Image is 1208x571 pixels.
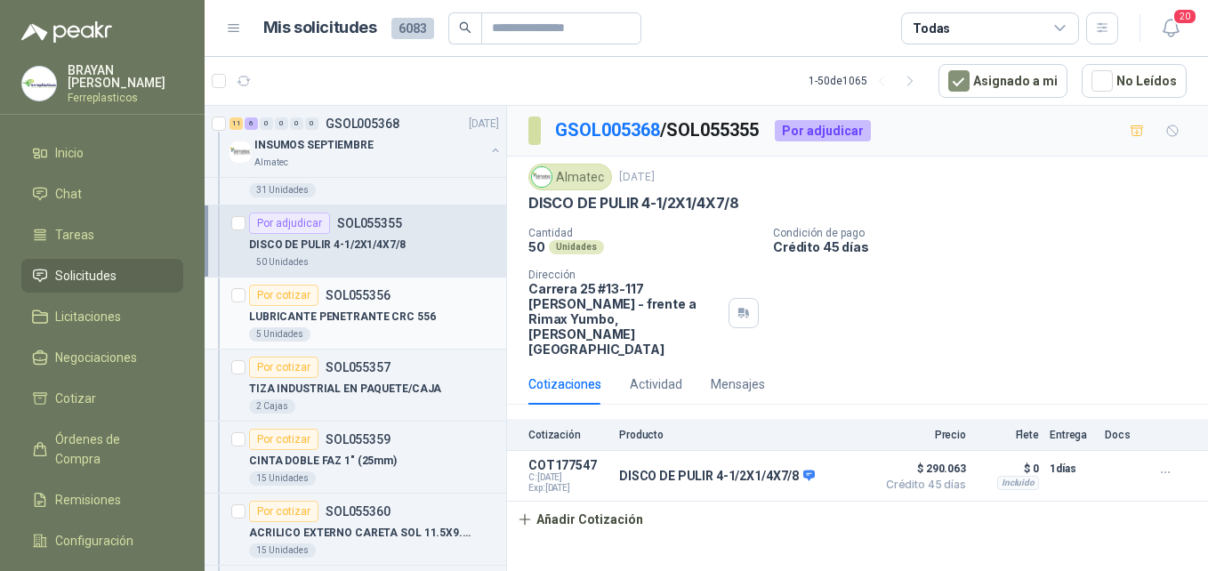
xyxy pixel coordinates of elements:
span: Chat [55,184,82,204]
p: [DATE] [469,116,499,133]
p: SOL055359 [326,433,391,446]
div: 11 [230,117,243,130]
p: CINTA DOBLE FAZ 1" (25mm) [249,453,397,470]
span: Crédito 45 días [877,479,966,490]
div: 0 [305,117,318,130]
p: TIZA INDUSTRIAL EN PAQUETE/CAJA [249,381,441,398]
p: Producto [619,429,866,441]
p: Entrega [1050,429,1094,441]
span: 20 [1172,8,1197,25]
a: Chat [21,177,183,211]
a: Por cotizarSOL055359CINTA DOBLE FAZ 1" (25mm)15 Unidades [205,422,506,494]
div: 31 Unidades [249,183,316,197]
p: SOL055355 [337,217,402,229]
img: Company Logo [532,167,552,187]
p: [DATE] [619,169,655,186]
a: Inicio [21,136,183,170]
span: Cotizar [55,389,96,408]
img: Logo peakr [21,21,112,43]
span: 6083 [391,18,434,39]
span: Solicitudes [55,266,117,285]
div: 0 [260,117,273,130]
p: ACRILICO EXTERNO CARETA SOL 11.5X9.5CM [249,525,471,542]
button: No Leídos [1082,64,1187,98]
span: Exp: [DATE] [528,483,608,494]
p: Crédito 45 días [773,239,1201,254]
span: Licitaciones [55,307,121,326]
p: 1 días [1050,458,1094,479]
p: Cantidad [528,227,759,239]
span: Inicio [55,143,84,163]
div: Por cotizar [249,501,318,522]
div: Unidades [549,240,604,254]
div: Todas [913,19,950,38]
p: Carrera 25 #13-117 [PERSON_NAME] - frente a Rimax Yumbo , [PERSON_NAME][GEOGRAPHIC_DATA] [528,281,721,357]
p: BRAYAN [PERSON_NAME] [68,64,183,89]
span: Negociaciones [55,348,137,367]
p: Cotización [528,429,608,441]
span: search [459,21,471,34]
a: Órdenes de Compra [21,422,183,476]
div: 5 Unidades [249,327,310,342]
button: Añadir Cotización [507,502,653,537]
img: Company Logo [230,141,251,163]
a: Remisiones [21,483,183,517]
span: Remisiones [55,490,121,510]
p: DISCO DE PULIR 4-1/2X1/4X7/8 [528,194,739,213]
a: Tareas [21,218,183,252]
a: Por adjudicarSOL055355DISCO DE PULIR 4-1/2X1/4X7/850 Unidades [205,205,506,277]
p: Precio [877,429,966,441]
span: Tareas [55,225,94,245]
div: 0 [290,117,303,130]
p: 50 [528,239,545,254]
a: 11 6 0 0 0 0 GSOL005368[DATE] Company LogoINSUMOS SEPTIEMBREAlmatec [230,113,503,170]
div: Cotizaciones [528,374,601,394]
a: Por cotizarSOL055357TIZA INDUSTRIAL EN PAQUETE/CAJA2 Cajas [205,350,506,422]
p: / SOL055355 [555,117,761,144]
div: 50 Unidades [249,255,316,269]
div: Incluido [997,476,1039,490]
div: 0 [275,117,288,130]
a: Cotizar [21,382,183,415]
p: DISCO DE PULIR 4-1/2X1/4X7/8 [249,237,406,253]
p: SOL055360 [326,505,391,518]
a: Solicitudes [21,259,183,293]
a: Por cotizarSOL055360ACRILICO EXTERNO CARETA SOL 11.5X9.5CM15 Unidades [205,494,506,566]
p: INSUMOS SEPTIEMBRE [254,137,374,154]
p: Condición de pago [773,227,1201,239]
span: $ 290.063 [877,458,966,479]
p: GSOL005368 [326,117,399,130]
div: Por cotizar [249,357,318,378]
span: Órdenes de Compra [55,430,166,469]
div: Por adjudicar [249,213,330,234]
button: Asignado a mi [938,64,1067,98]
div: Mensajes [711,374,765,394]
img: Company Logo [22,67,56,101]
a: Licitaciones [21,300,183,334]
a: GSOL005368 [555,119,660,141]
p: $ 0 [977,458,1039,479]
span: Configuración [55,531,133,551]
p: Almatec [254,156,288,170]
p: DISCO DE PULIR 4-1/2X1/4X7/8 [619,469,815,485]
button: 20 [1155,12,1187,44]
p: Dirección [528,269,721,281]
div: Por cotizar [249,285,318,306]
p: LUBRICANTE PENETRANTE CRC 556 [249,309,436,326]
a: Negociaciones [21,341,183,374]
h1: Mis solicitudes [263,15,377,41]
span: C: [DATE] [528,472,608,483]
p: Docs [1105,429,1140,441]
div: 2 Cajas [249,399,295,414]
div: Almatec [528,164,612,190]
p: SOL055357 [326,361,391,374]
a: Configuración [21,524,183,558]
a: Por cotizarSOL055356LUBRICANTE PENETRANTE CRC 5565 Unidades [205,277,506,350]
div: Actividad [630,374,682,394]
div: 15 Unidades [249,543,316,558]
p: Flete [977,429,1039,441]
p: COT177547 [528,458,608,472]
p: SOL055356 [326,289,391,302]
div: 6 [245,117,258,130]
div: 15 Unidades [249,471,316,486]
